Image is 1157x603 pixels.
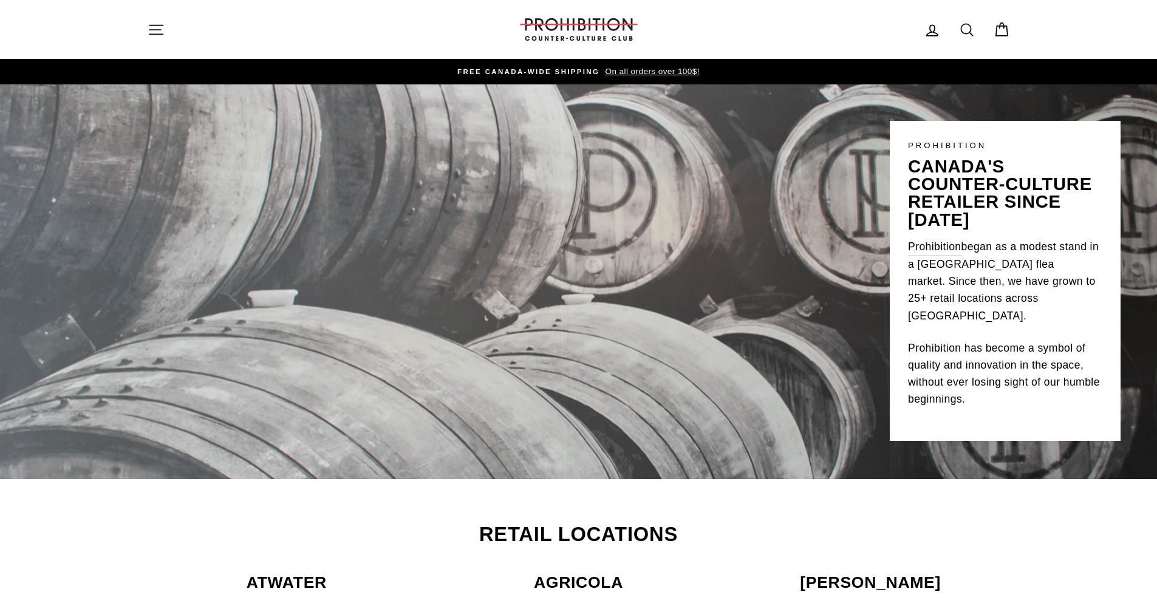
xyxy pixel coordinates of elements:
a: FREE CANADA-WIDE SHIPPING On all orders over 100$! [151,65,1007,78]
a: Prohibition [908,238,961,256]
p: PROHIBITION [908,139,1102,152]
img: PROHIBITION COUNTER-CULTURE CLUB [518,18,640,41]
p: [PERSON_NAME] [731,574,1010,591]
span: On all orders over 100$! [602,67,699,76]
p: began as a modest stand in a [GEOGRAPHIC_DATA] flea market. Since then, we have grown to 25+ reta... [908,238,1102,324]
p: AGRICOLA [439,574,718,591]
span: FREE CANADA-WIDE SHIPPING [457,68,599,75]
p: ATWATER [148,574,426,591]
p: canada's counter-culture retailer since [DATE] [908,158,1102,229]
p: Prohibition has become a symbol of quality and innovation in the space, without ever losing sight... [908,339,1102,408]
h2: Retail Locations [148,525,1010,545]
